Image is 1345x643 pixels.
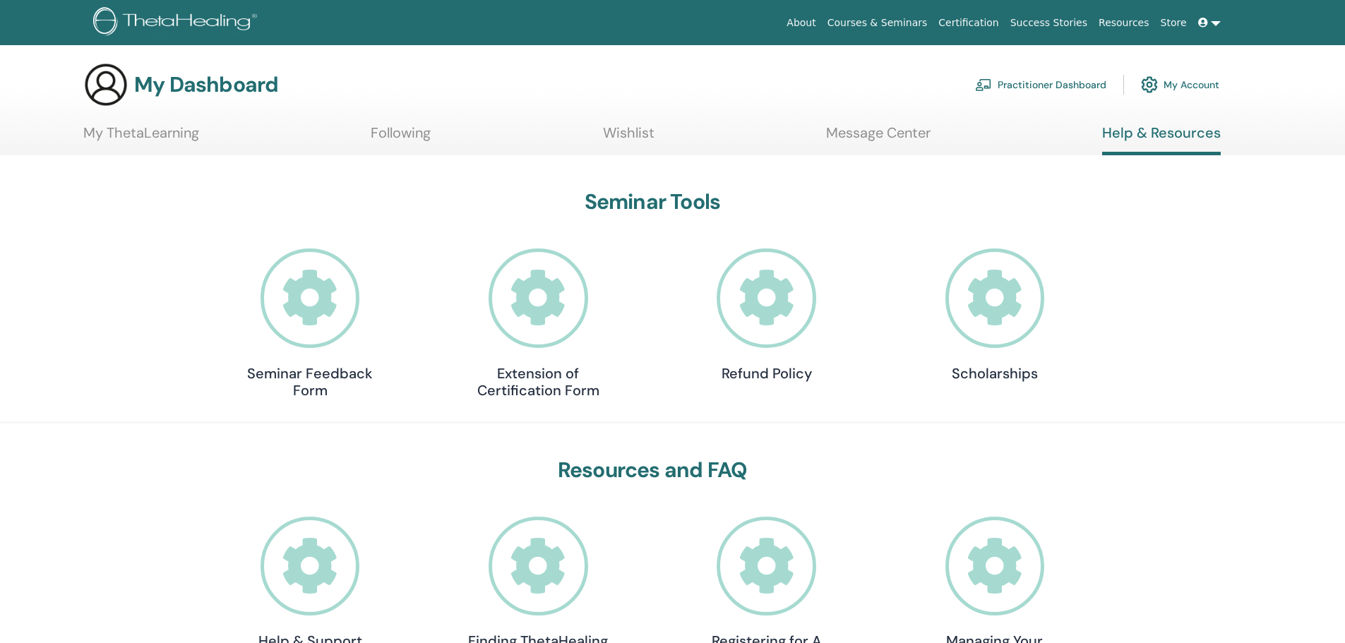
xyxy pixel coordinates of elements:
a: My Account [1141,69,1219,100]
h4: Seminar Feedback Form [239,365,381,399]
h3: My Dashboard [134,72,278,97]
h3: Resources and FAQ [239,457,1065,483]
h4: Extension of Certification Form [467,365,609,399]
a: Store [1155,10,1192,36]
a: Scholarships [924,248,1065,382]
a: Wishlist [603,124,654,152]
img: chalkboard-teacher.svg [975,78,992,91]
a: Extension of Certification Form [467,248,609,399]
a: Message Center [826,124,931,152]
a: Practitioner Dashboard [975,69,1106,100]
a: Refund Policy [696,248,837,382]
a: My ThetaLearning [83,124,199,152]
h4: Refund Policy [696,365,837,382]
h3: Seminar Tools [239,189,1065,215]
a: Success Stories [1005,10,1093,36]
a: Seminar Feedback Form [239,248,381,399]
a: Following [371,124,431,152]
a: Certification [933,10,1004,36]
a: Help & Resources [1102,124,1221,155]
img: logo.png [93,7,262,39]
img: cog.svg [1141,73,1158,97]
a: Resources [1093,10,1155,36]
a: About [781,10,821,36]
h4: Scholarships [924,365,1065,382]
img: generic-user-icon.jpg [83,62,128,107]
a: Courses & Seminars [822,10,933,36]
